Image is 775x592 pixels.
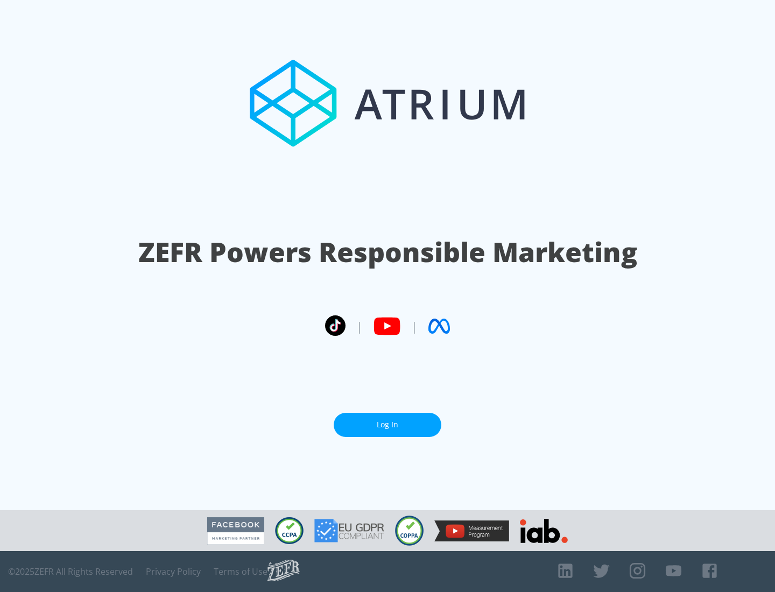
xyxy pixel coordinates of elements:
a: Terms of Use [214,566,267,577]
span: | [356,318,363,334]
a: Privacy Policy [146,566,201,577]
img: IAB [520,519,568,543]
img: YouTube Measurement Program [434,520,509,541]
img: GDPR Compliant [314,519,384,542]
span: © 2025 ZEFR All Rights Reserved [8,566,133,577]
img: CCPA Compliant [275,517,304,544]
img: Facebook Marketing Partner [207,517,264,545]
h1: ZEFR Powers Responsible Marketing [138,234,637,271]
span: | [411,318,418,334]
a: Log In [334,413,441,437]
img: COPPA Compliant [395,516,424,546]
